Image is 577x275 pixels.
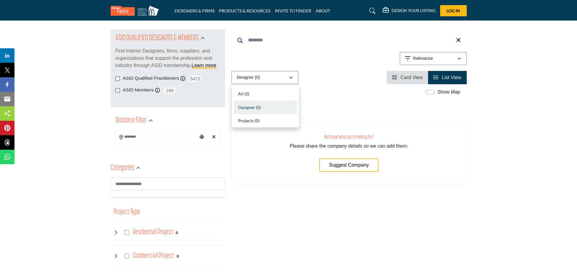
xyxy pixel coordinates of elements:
input: ASID Members checkbox [115,88,120,93]
a: PRODUCTS & RESOURCES [219,8,270,13]
span: List View [442,75,461,80]
p: Designer (0) [237,75,260,81]
input: Search Keyword [231,33,467,47]
span: 189 [163,87,176,94]
a: DESIGNERS & FIRMS [175,8,214,13]
span: Please share the company details so we can add them: [290,143,408,149]
input: Select Residential Project checkbox [124,230,129,235]
span: Designer [238,105,255,110]
a: ABOUT [316,8,330,13]
b: (0) [255,118,259,123]
button: Relevance [400,52,467,65]
li: List View [428,71,466,84]
button: Suggest Company [319,158,379,172]
span: Log In [446,8,460,13]
h4: Residential Project: Types of projects range from simple residential renovations to highly comple... [133,227,173,238]
h2: Categories [111,163,134,174]
h2: Distance Filter [115,115,147,126]
input: Select Commercial Project checkbox [124,254,129,258]
div: DESIGN YOUR LISTING [383,7,436,14]
b: (0) [256,105,261,110]
h4: Commercial Project: Involve the design, construction, or renovation of spaces used for business p... [133,251,174,261]
a: INVITE TO FINDER [275,8,311,13]
a: View Card [392,75,423,80]
button: Project Type [114,206,140,218]
label: Show Map [437,88,460,96]
button: Designer (0) [231,71,298,84]
span: Projects [238,118,254,123]
span: Suggest Company [329,162,369,168]
a: View List [434,75,461,80]
div: Designer (0) [231,85,299,128]
label: ASID Members [123,87,154,94]
div: 0 Results For Commercial Project [177,253,179,259]
b: 0 [177,254,179,258]
h2: ASID QUALIFIED DESIGNERS & MEMBERS [115,33,199,44]
li: Card View [387,71,428,84]
div: Clear search location [209,131,218,144]
b: 0 [176,231,178,235]
div: 0 Results For Residential Project [176,230,178,235]
span: 5472 [188,75,202,82]
a: Search [363,6,379,16]
label: ASID Qualified Practitioners [123,75,179,82]
input: ASID Qualified Practitioners checkbox [115,76,120,81]
div: Choose your current location [197,131,206,144]
h3: Not found what you're looking for? [244,134,454,140]
p: Relevance [413,56,433,62]
p: Find Interior Designers, firms, suppliers, and organizations that support the profession and indu... [115,47,220,69]
button: Log In [440,5,467,16]
span: Card View [401,75,423,80]
input: Search Location [116,131,197,143]
h5: DESIGN YOUR LISTING [392,8,436,13]
a: Learn more [192,63,216,68]
b: (0) [244,91,249,96]
input: Search Category [111,177,225,190]
span: All [238,91,243,96]
img: Site Logo [111,6,162,16]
